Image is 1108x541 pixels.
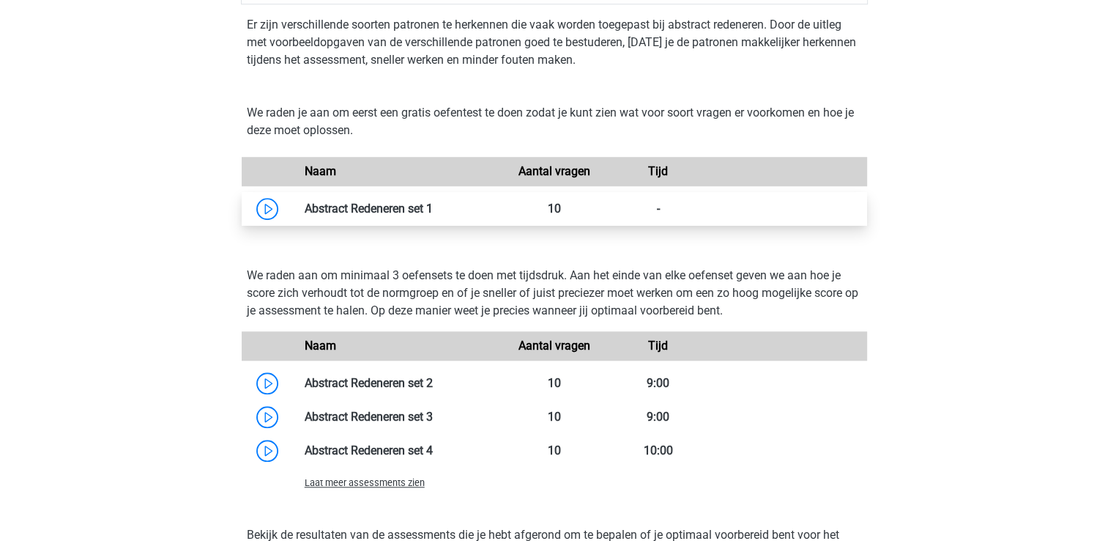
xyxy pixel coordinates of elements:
[247,16,862,69] p: Er zijn verschillende soorten patronen te herkennen die vaak worden toegepast bij abstract redene...
[606,163,710,180] div: Tijd
[294,337,502,355] div: Naam
[294,375,502,392] div: Abstract Redeneren set 2
[305,477,425,488] span: Laat meer assessments zien
[294,442,502,460] div: Abstract Redeneren set 4
[502,337,606,355] div: Aantal vragen
[294,200,502,218] div: Abstract Redeneren set 1
[294,408,502,426] div: Abstract Redeneren set 3
[247,104,862,139] p: We raden je aan om eerst een gratis oefentest te doen zodat je kunt zien wat voor soort vragen er...
[294,163,502,180] div: Naam
[502,163,606,180] div: Aantal vragen
[247,267,862,320] p: We raden aan om minimaal 3 oefensets te doen met tijdsdruk. Aan het einde van elke oefenset geven...
[606,337,710,355] div: Tijd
